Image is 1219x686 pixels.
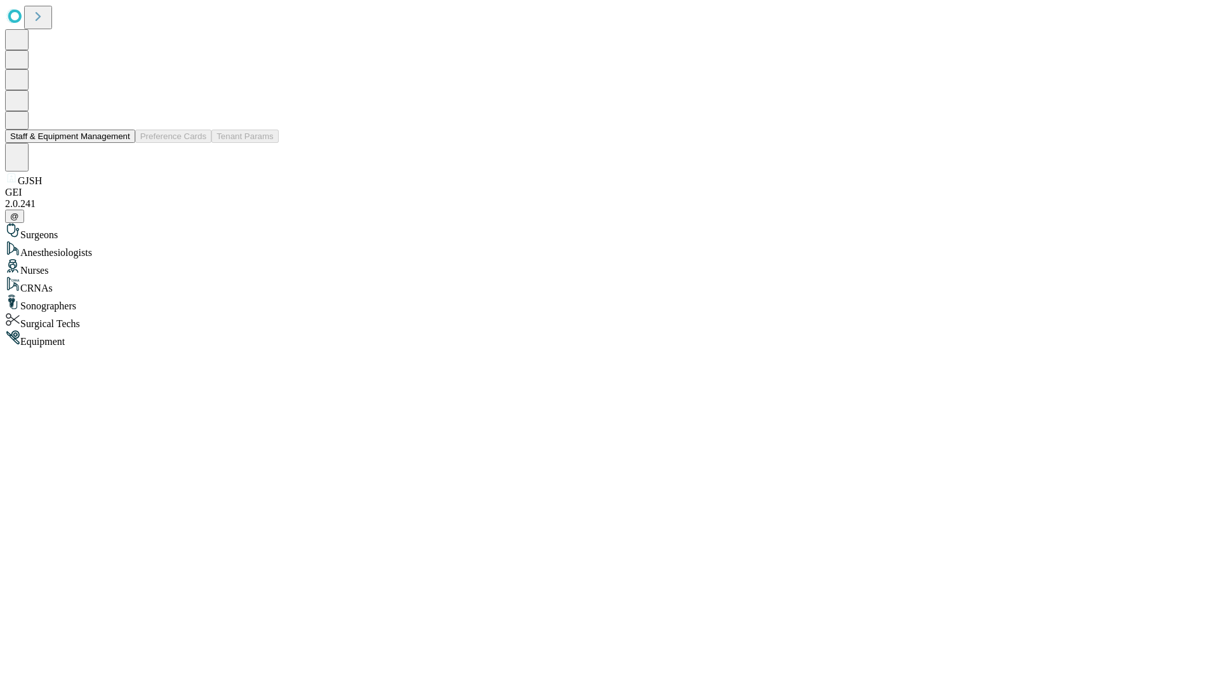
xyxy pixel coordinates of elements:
div: Surgical Techs [5,312,1214,330]
span: @ [10,212,19,221]
div: Sonographers [5,294,1214,312]
div: CRNAs [5,276,1214,294]
div: Equipment [5,330,1214,347]
span: GJSH [18,175,42,186]
button: Preference Cards [135,130,211,143]
div: GEI [5,187,1214,198]
div: Nurses [5,259,1214,276]
div: Surgeons [5,223,1214,241]
button: @ [5,210,24,223]
button: Staff & Equipment Management [5,130,135,143]
button: Tenant Params [211,130,279,143]
div: Anesthesiologists [5,241,1214,259]
div: 2.0.241 [5,198,1214,210]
